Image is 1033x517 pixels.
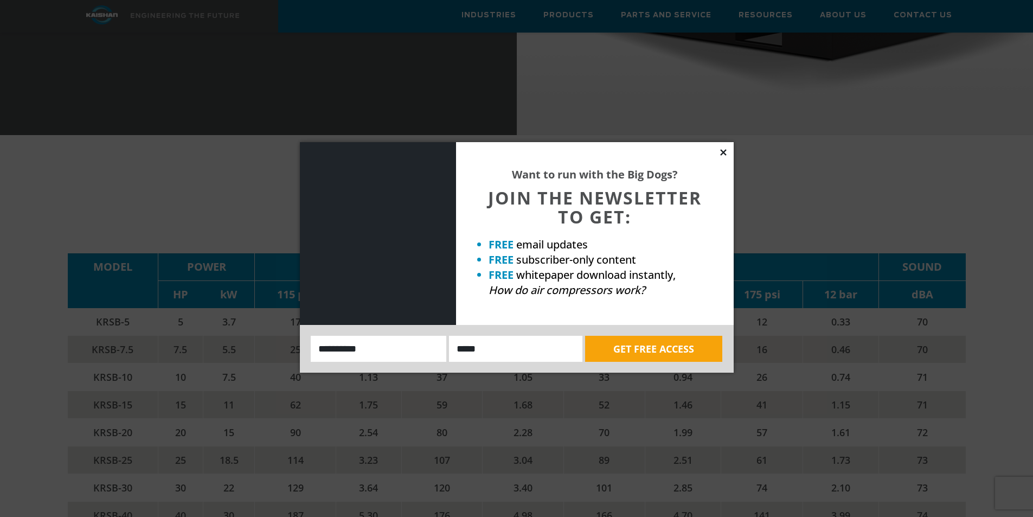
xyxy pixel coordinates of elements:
[516,267,676,282] span: whitepaper download instantly,
[489,283,645,297] em: How do air compressors work?
[512,167,678,182] strong: Want to run with the Big Dogs?
[311,336,447,362] input: Name:
[718,148,728,157] button: Close
[516,252,636,267] span: subscriber-only content
[449,336,582,362] input: Email
[488,186,702,228] span: JOIN THE NEWSLETTER TO GET:
[489,252,514,267] strong: FREE
[489,267,514,282] strong: FREE
[585,336,722,362] button: GET FREE ACCESS
[489,237,514,252] strong: FREE
[516,237,588,252] span: email updates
